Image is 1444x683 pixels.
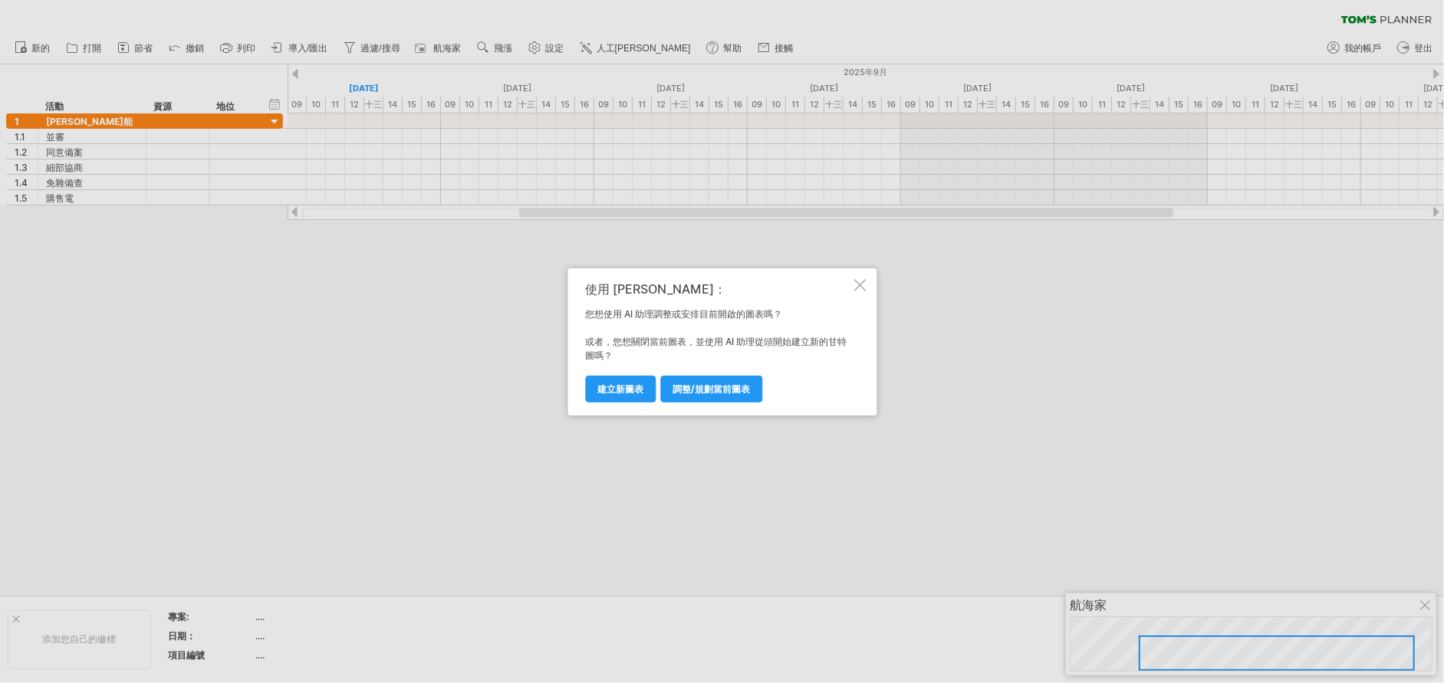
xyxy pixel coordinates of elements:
[597,383,643,395] font: 建立新圖表
[660,376,762,402] a: 調整/規劃當前圖表
[585,336,847,361] font: 或者，您想關閉當前圖表，並使用 AI 助理從頭開始建立新的甘特圖嗎？
[673,383,750,395] font: 調整/規劃當前圖表
[585,281,726,297] font: 使用 [PERSON_NAME]：
[585,308,782,320] font: 您想使用 AI 助理調整或安排目前開啟的圖表嗎？
[585,376,656,402] a: 建立新圖表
